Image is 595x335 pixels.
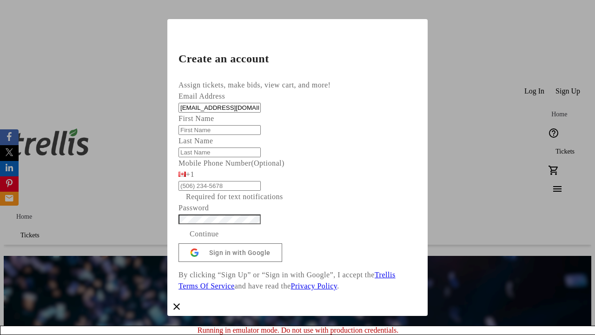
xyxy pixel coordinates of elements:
label: Last Name [178,137,213,145]
div: Assign tickets, make bids, view cart, and more! [178,80,416,91]
span: Continue [190,228,219,240]
label: Mobile Phone Number (Optional) [178,159,284,167]
input: Last Name [178,147,261,157]
h2: Create an account [178,53,416,64]
label: Email Address [178,92,225,100]
button: Sign in with Google [178,243,282,262]
button: Continue [178,225,230,243]
button: Close [167,297,186,316]
span: Sign in with Google [209,249,271,256]
input: (506) 234-5678 [178,181,261,191]
tr-hint: Required for text notifications [186,191,283,202]
a: Privacy Policy [291,282,337,290]
label: First Name [178,114,214,122]
p: By clicking “Sign Up” or “Sign in with Google”, I accept the and have read the . [178,269,416,292]
input: Email Address [178,103,261,113]
label: Password [178,204,209,212]
input: First Name [178,125,261,135]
